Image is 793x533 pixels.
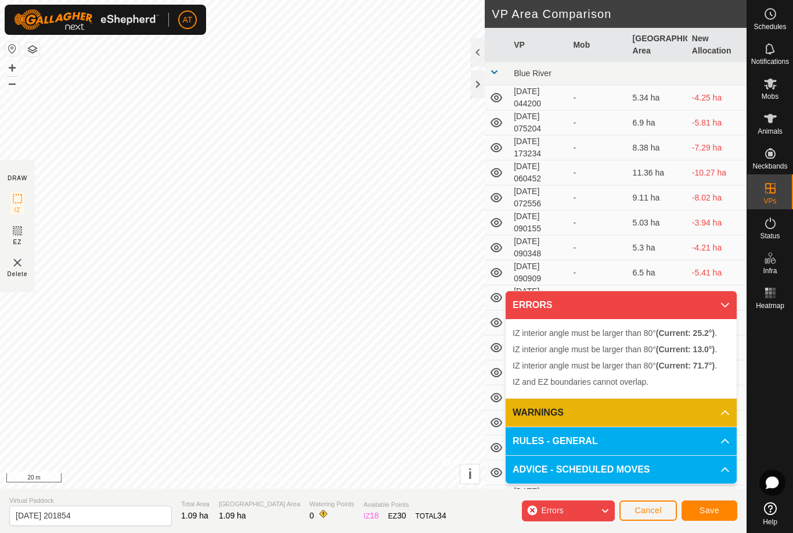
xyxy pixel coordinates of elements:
td: 9.11 ha [628,185,687,210]
td: 5.03 ha [628,210,687,235]
td: [DATE] 091655 [509,285,568,310]
button: Reset Map [5,42,19,56]
div: TOTAL [416,510,446,522]
td: -5.77 ha [687,285,747,310]
span: Virtual Paddock [9,496,172,506]
span: Save [700,506,719,515]
div: - [573,192,623,204]
span: 18 [370,511,379,520]
span: VPs [763,198,776,205]
a: Help [747,498,793,530]
span: IZ interior angle must be larger than 80° . [513,345,717,354]
td: -4.25 ha [687,85,747,110]
th: [GEOGRAPHIC_DATA] Area [628,28,687,62]
b: (Current: 71.7°) [656,361,715,370]
b: (Current: 13.0°) [656,345,715,354]
div: - [573,217,623,229]
td: [DATE] 090909 [509,260,568,285]
span: AT [183,14,193,26]
td: -3.94 ha [687,210,747,235]
span: 34 [437,511,446,520]
span: Notifications [751,58,789,65]
td: -5.81 ha [687,110,747,135]
td: [DATE] 091419 [509,485,568,510]
span: Cancel [635,506,662,515]
img: VP [10,256,24,270]
h2: VP Area Comparison [492,7,747,21]
td: [DATE] 075204 [509,110,568,135]
p-accordion-header: WARNINGS [506,399,737,427]
span: Errors [541,506,563,515]
b: (Current: 25.2°) [656,328,715,338]
span: 30 [397,511,406,520]
button: i [460,464,480,484]
td: 5.3 ha [628,235,687,260]
span: 1.09 ha [219,511,246,520]
span: IZ and EZ boundaries cannot overlap. [513,377,648,387]
button: – [5,76,19,90]
span: EZ [13,238,22,246]
button: Map Layers [26,42,39,56]
span: [GEOGRAPHIC_DATA] Area [219,499,300,509]
span: ADVICE - SCHEDULED MOVES [513,463,650,477]
span: Available Points [363,500,446,510]
td: [DATE] 044200 [509,85,568,110]
td: -4.21 ha [687,235,747,260]
th: VP [509,28,568,62]
td: -7.29 ha [687,135,747,160]
span: Total Area [181,499,210,509]
p-accordion-header: ADVICE - SCHEDULED MOVES [506,456,737,484]
span: IZ interior angle must be larger than 80° . [513,361,717,370]
td: -8.02 ha [687,185,747,210]
span: Status [760,232,780,239]
td: [DATE] 060452 [509,160,568,185]
span: Schedules [754,23,786,30]
td: 11.36 ha [628,160,687,185]
span: Delete [8,270,28,278]
span: 1.09 ha [181,511,208,520]
div: - [573,117,623,129]
td: 1.15 ha [628,485,687,510]
a: Contact Us [254,474,288,484]
span: ERRORS [513,298,552,312]
td: -5.41 ha [687,260,747,285]
span: WARNINGS [513,406,564,420]
span: RULES - GENERAL [513,434,598,448]
td: 6.86 ha [628,285,687,310]
div: - [573,92,623,104]
span: Blue River [514,69,552,78]
th: New Allocation [687,28,747,62]
td: -10.27 ha [687,160,747,185]
button: Save [682,500,737,521]
a: Privacy Policy [197,474,240,484]
p-accordion-header: ERRORS [506,291,737,319]
p-accordion-header: RULES - GENERAL [506,427,737,455]
span: Watering Points [309,499,354,509]
td: 8.38 ha [628,135,687,160]
span: Infra [763,267,777,274]
td: 5.34 ha [628,85,687,110]
td: 6.5 ha [628,260,687,285]
img: Gallagher Logo [14,9,159,30]
button: + [5,61,19,75]
div: IZ [363,510,379,522]
span: Animals [758,128,783,135]
p-accordion-content: ERRORS [506,319,737,398]
span: IZ [15,206,21,214]
td: -0.06 ha [687,485,747,510]
span: Heatmap [756,302,784,309]
button: Cancel [619,500,677,521]
div: - [573,142,623,154]
div: - [573,267,623,279]
td: [DATE] 072556 [509,185,568,210]
span: Help [763,518,777,525]
span: 0 [309,511,314,520]
td: [DATE] 090155 [509,210,568,235]
span: i [468,466,472,482]
div: DRAW [8,174,27,183]
td: 6.9 ha [628,110,687,135]
td: [DATE] 173234 [509,135,568,160]
td: [DATE] 090348 [509,235,568,260]
span: IZ interior angle must be larger than 80° . [513,328,717,338]
th: Mob [568,28,628,62]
